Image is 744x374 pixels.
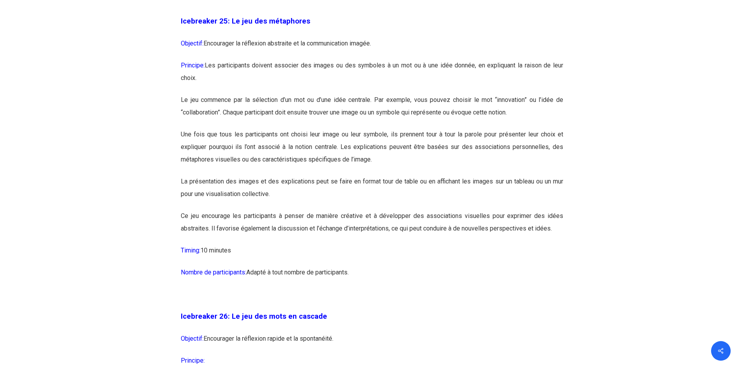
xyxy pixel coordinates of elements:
[181,244,563,266] p: 10 minutes
[181,94,563,128] p: Le jeu commence par la sélection d’un mot ou d’une idée centrale. Par exemple, vous pouvez choisi...
[181,59,563,94] p: Les participants doivent associer des images ou des symboles à un mot ou à une idée donnée, en ex...
[181,17,310,25] span: Icebreaker 25: Le jeu des métaphores
[181,335,204,342] span: Objectif:
[181,40,204,47] span: Objectif:
[181,357,205,364] span: Principe:
[181,175,563,210] p: La présentation des images et des explications peut se faire en format tour de table ou en affich...
[181,247,200,254] span: Timing:
[181,37,563,59] p: Encourager la réflexion abstraite et la communication imagée.
[181,266,563,288] p: Adapté à tout nombre de participants.
[181,210,563,244] p: Ce jeu encourage les participants à penser de manière créative et à développer des associations v...
[181,128,563,175] p: Une fois que tous les participants ont choisi leur image ou leur symbole, ils prennent tour à tou...
[181,312,327,321] span: Icebreaker 26: Le jeu des mots en cascade
[181,62,205,69] span: Principe:
[181,269,246,276] span: Nombre de participants:
[181,332,563,354] p: Encourager la réflexion rapide et la spontanéité.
